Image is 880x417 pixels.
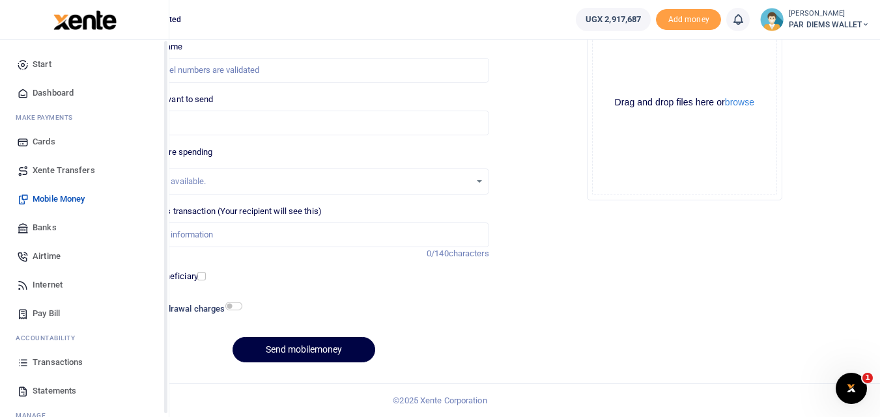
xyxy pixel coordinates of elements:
li: Toup your wallet [656,9,721,31]
iframe: Intercom live chat [836,373,867,404]
span: Add money [656,9,721,31]
span: Internet [33,278,63,291]
span: Airtime [33,250,61,263]
li: Wallet ballance [571,8,656,31]
button: Send mobilemoney [233,337,375,362]
span: Cards [33,135,55,148]
a: Dashboard [10,79,158,107]
input: Enter extra information [119,222,489,247]
span: UGX 2,917,687 [586,13,641,26]
a: Statements [10,377,158,405]
span: ake Payments [22,113,73,122]
a: Pay Bill [10,299,158,328]
span: countability [25,333,75,343]
span: Banks [33,221,57,234]
button: browse [725,98,754,107]
span: Dashboard [33,87,74,100]
span: PAR DIEMS WALLET [789,19,870,31]
span: characters [449,249,489,258]
a: Xente Transfers [10,156,158,185]
div: No options available. [128,175,470,188]
a: Transactions [10,348,158,377]
span: 0/140 [427,249,449,258]
div: File Uploader [587,5,782,200]
input: MTN & Airtel numbers are validated [119,58,489,83]
a: UGX 2,917,687 [576,8,651,31]
small: [PERSON_NAME] [789,8,870,20]
a: profile-user [PERSON_NAME] PAR DIEMS WALLET [760,8,870,31]
span: Statements [33,384,76,397]
label: Memo for this transaction (Your recipient will see this) [119,205,322,218]
a: logo-small logo-large logo-large [52,14,117,24]
span: Transactions [33,356,83,369]
img: logo-large [53,10,117,30]
a: Mobile Money [10,185,158,213]
div: Drag and drop files here or [593,96,776,109]
span: Mobile Money [33,193,85,206]
a: Add money [656,14,721,23]
a: Airtime [10,242,158,271]
li: Ac [10,328,158,348]
span: Start [33,58,51,71]
span: Xente Transfers [33,164,95,177]
a: Banks [10,213,158,242]
a: Cards [10,128,158,156]
a: Internet [10,271,158,299]
span: 1 [862,373,873,383]
li: M [10,107,158,128]
img: profile-user [760,8,784,31]
h6: Include withdrawal charges [121,304,236,314]
span: Pay Bill [33,307,60,320]
a: Start [10,50,158,79]
input: UGX [119,111,489,135]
